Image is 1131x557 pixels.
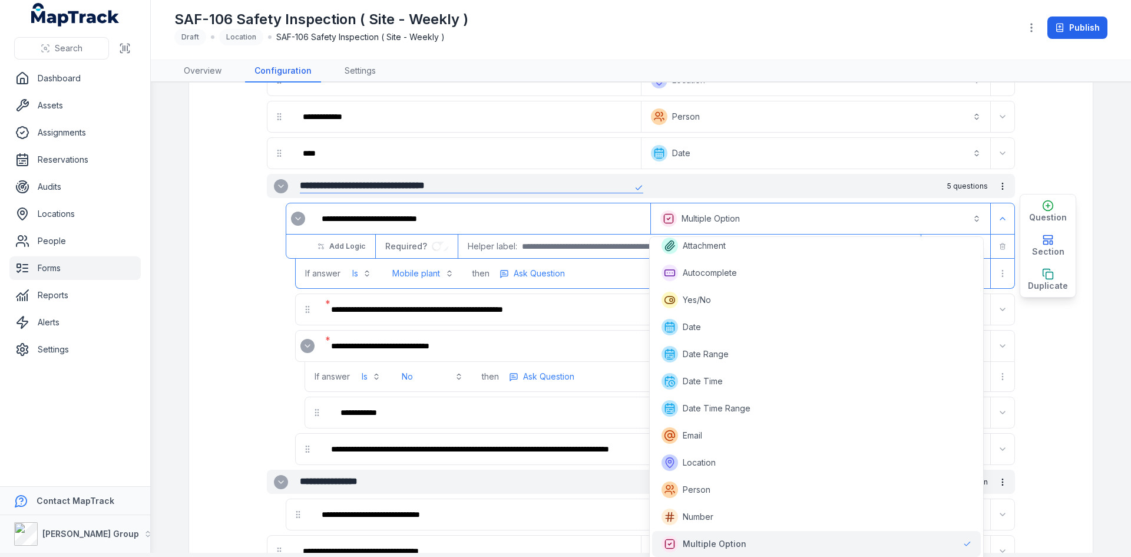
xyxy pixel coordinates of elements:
span: Autocomplete [683,267,737,279]
span: Number [683,511,713,523]
span: Date Time Range [683,403,750,414]
span: Location [683,457,716,469]
button: Question [1020,195,1076,229]
span: Yes/No [683,294,711,306]
span: Email [683,430,702,441]
span: Attachment [683,240,726,252]
span: Section [1032,246,1064,258]
span: Required? [385,241,432,251]
span: Date Time [683,375,723,387]
span: Duplicate [1028,280,1068,292]
span: Person [683,484,710,496]
span: Date [683,321,701,333]
button: Add Logic [310,236,373,256]
span: Date Range [683,348,729,360]
input: :r1f5:-form-item-label [432,242,448,251]
span: Multiple Option [683,538,746,550]
button: Duplicate [1020,263,1076,297]
span: Add Logic [329,242,365,251]
button: Section [1020,229,1076,263]
span: Question [1029,212,1067,223]
span: Helper label: [468,240,517,252]
button: Multiple Option [653,206,988,232]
